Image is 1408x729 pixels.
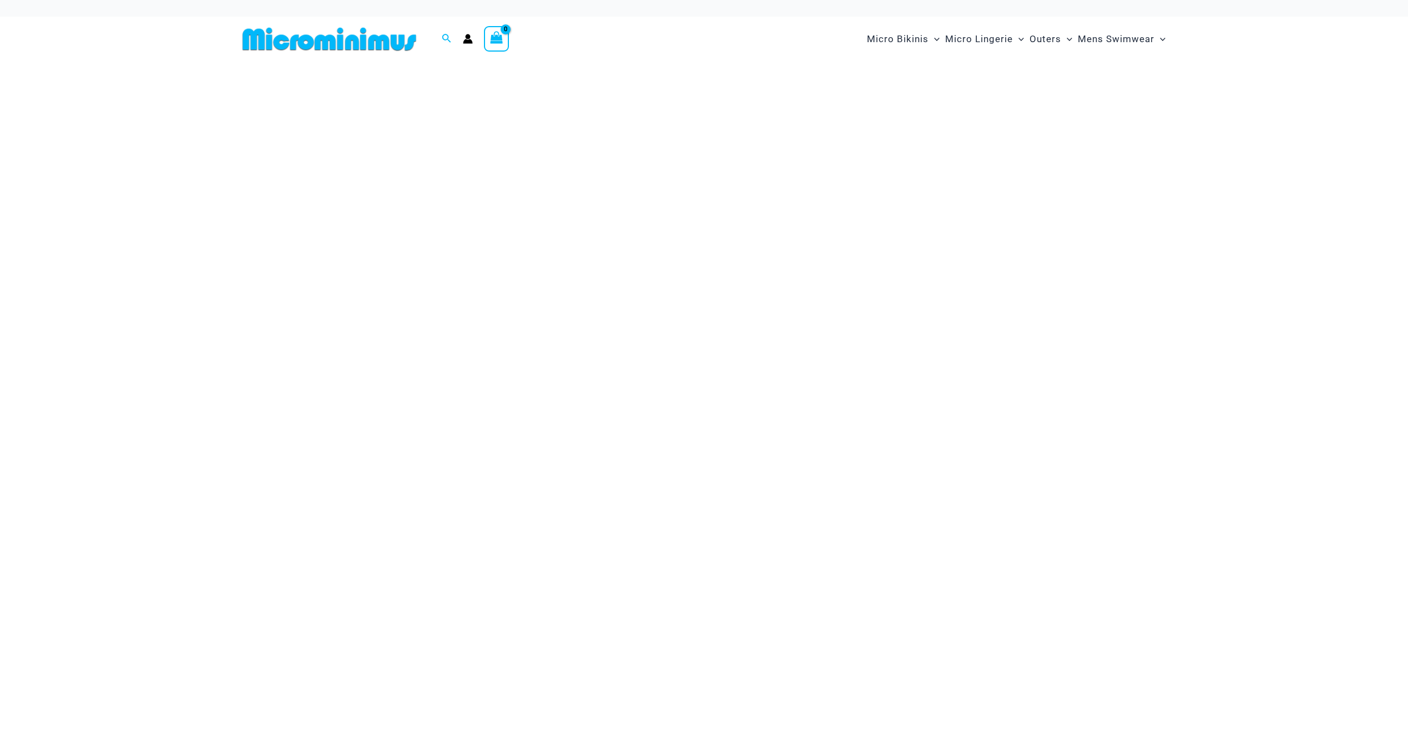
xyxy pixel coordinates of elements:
[867,25,928,53] span: Micro Bikinis
[862,21,1170,58] nav: Site Navigation
[942,22,1027,56] a: Micro LingerieMenu ToggleMenu Toggle
[1061,25,1072,53] span: Menu Toggle
[442,32,452,46] a: Search icon link
[1029,25,1061,53] span: Outers
[484,26,509,52] a: View Shopping Cart, empty
[1027,22,1075,56] a: OutersMenu ToggleMenu Toggle
[945,25,1013,53] span: Micro Lingerie
[864,22,942,56] a: Micro BikinisMenu ToggleMenu Toggle
[1078,25,1154,53] span: Mens Swimwear
[463,34,473,44] a: Account icon link
[1075,22,1168,56] a: Mens SwimwearMenu ToggleMenu Toggle
[1154,25,1165,53] span: Menu Toggle
[238,27,421,52] img: MM SHOP LOGO FLAT
[928,25,940,53] span: Menu Toggle
[1013,25,1024,53] span: Menu Toggle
